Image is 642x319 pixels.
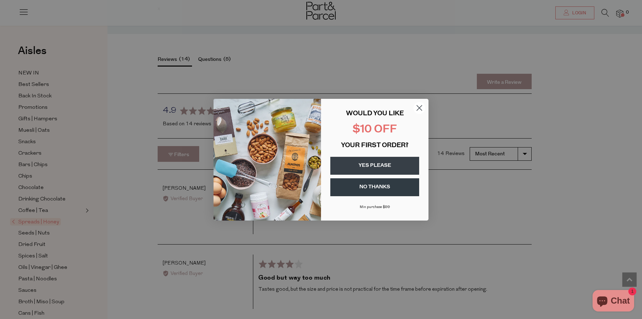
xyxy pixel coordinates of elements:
[413,102,426,114] button: Close dialog
[346,111,404,117] span: WOULD YOU LIKE
[360,205,390,209] span: Min purchase $99
[590,290,636,313] inbox-online-store-chat: Shopify online store chat
[353,124,397,135] span: $10 OFF
[214,99,321,221] img: 43fba0fb-7538-40bc-babb-ffb1a4d097bc.jpeg
[341,142,408,149] span: YOUR FIRST ORDER?
[330,157,419,175] button: YES PLEASE
[330,178,419,196] button: NO THANKS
